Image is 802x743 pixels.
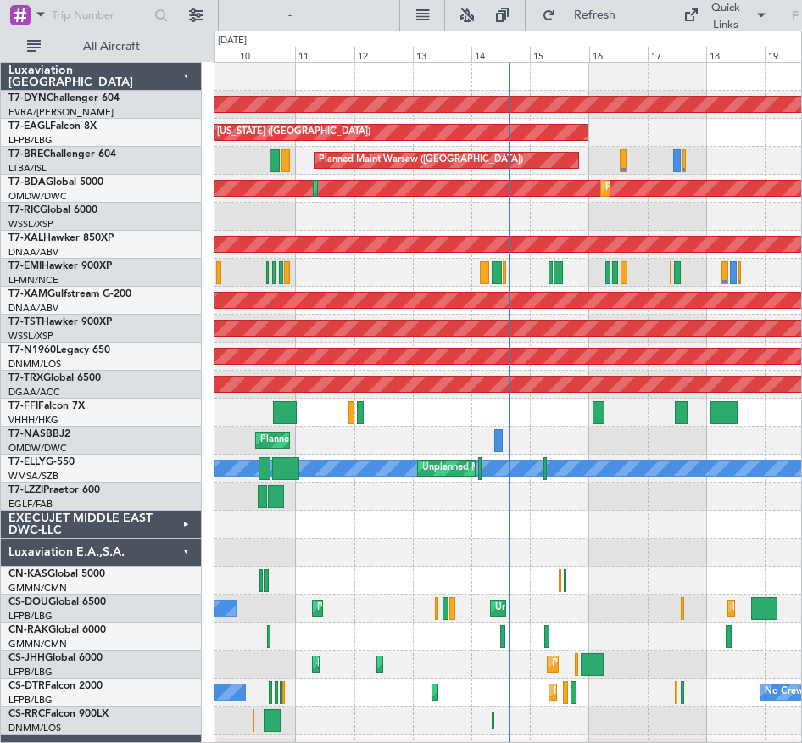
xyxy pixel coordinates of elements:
[8,401,38,411] span: T7-FFI
[317,651,584,677] div: Planned Maint [GEOGRAPHIC_DATA] ([GEOGRAPHIC_DATA])
[589,47,648,62] div: 16
[8,569,105,579] a: CN-KASGlobal 5000
[260,427,451,453] div: Planned Maint Abuja ([PERSON_NAME] Intl)
[8,681,103,691] a: CS-DTRFalcon 2000
[560,9,631,21] span: Refresh
[8,261,42,271] span: T7-EMI
[706,47,765,62] div: 18
[8,625,48,635] span: CN-RAK
[8,162,47,175] a: LTBA/ISL
[8,93,120,103] a: T7-DYNChallenger 604
[605,176,772,201] div: Planned Maint Dubai (Al Maktoum Intl)
[8,681,45,691] span: CS-DTR
[8,190,67,203] a: OMDW/DWC
[648,47,706,62] div: 17
[218,34,247,48] div: [DATE]
[8,149,116,159] a: T7-BREChallenger 604
[8,134,53,147] a: LFPB/LBG
[319,148,523,173] div: Planned Maint Warsaw ([GEOGRAPHIC_DATA])
[8,610,53,623] a: LFPB/LBG
[44,41,179,53] span: All Aircraft
[8,414,58,427] a: VHHH/HKG
[471,47,530,62] div: 14
[530,47,588,62] div: 15
[8,401,85,411] a: T7-FFIFalcon 7X
[8,205,97,215] a: T7-RICGlobal 6000
[8,638,67,651] a: GMMN/CMN
[8,317,112,327] a: T7-TSTHawker 900XP
[8,569,47,579] span: CN-KAS
[8,442,67,455] a: OMDW/DWC
[8,317,42,327] span: T7-TST
[8,345,56,355] span: T7-N1960
[295,47,354,62] div: 11
[8,386,60,399] a: DGAA/ACC
[534,2,636,29] button: Refresh
[495,595,774,621] div: Unplanned Maint [GEOGRAPHIC_DATA] ([GEOGRAPHIC_DATA])
[8,345,110,355] a: T7-N1960Legacy 650
[8,429,70,439] a: T7-NASBBJ2
[8,653,45,663] span: CS-JHH
[8,457,46,467] span: T7-ELLY
[354,47,413,62] div: 12
[8,709,45,719] span: CS-RRC
[8,233,43,243] span: T7-XAL
[8,625,106,635] a: CN-RAKGlobal 6000
[8,358,61,371] a: DNMM/LOS
[8,597,106,607] a: CS-DOUGlobal 6500
[153,120,370,145] div: Planned Maint [US_STATE] ([GEOGRAPHIC_DATA])
[8,485,43,495] span: T7-LZZI
[8,149,43,159] span: T7-BRE
[413,47,471,62] div: 13
[8,289,47,299] span: T7-XAM
[8,653,103,663] a: CS-JHHGlobal 6000
[52,3,149,28] input: Trip Number
[8,373,43,383] span: T7-TRX
[8,233,114,243] a: T7-XALHawker 850XP
[8,470,58,483] a: WMSA/SZB
[8,709,109,719] a: CS-RRCFalcon 900LX
[8,597,48,607] span: CS-DOU
[8,694,53,707] a: LFPB/LBG
[8,373,101,383] a: T7-TRXGlobal 6500
[8,582,67,595] a: GMMN/CMN
[8,261,112,271] a: T7-EMIHawker 900XP
[8,218,53,231] a: WSSL/XSP
[8,205,40,215] span: T7-RIC
[8,274,58,287] a: LFMN/NCE
[8,302,58,315] a: DNAA/ABV
[8,93,47,103] span: T7-DYN
[8,121,50,131] span: T7-EAGL
[382,651,649,677] div: Planned Maint [GEOGRAPHIC_DATA] ([GEOGRAPHIC_DATA])
[19,33,184,60] button: All Aircraft
[317,595,584,621] div: Planned Maint [GEOGRAPHIC_DATA] ([GEOGRAPHIC_DATA])
[437,679,523,705] div: Planned Maint Sofia
[8,498,53,511] a: EGLF/FAB
[8,177,46,187] span: T7-BDA
[675,2,777,29] button: Quick Links
[8,722,61,735] a: DNMM/LOS
[8,666,53,679] a: LFPB/LBG
[8,485,100,495] a: T7-LZZIPraetor 600
[8,457,75,467] a: T7-ELLYG-550
[8,429,46,439] span: T7-NAS
[8,121,97,131] a: T7-EAGLFalcon 8X
[237,47,295,62] div: 10
[8,177,103,187] a: T7-BDAGlobal 5000
[8,330,53,343] a: WSSL/XSP
[8,106,114,119] a: EVRA/[PERSON_NAME]
[8,289,131,299] a: T7-XAMGulfstream G-200
[8,246,58,259] a: DNAA/ABV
